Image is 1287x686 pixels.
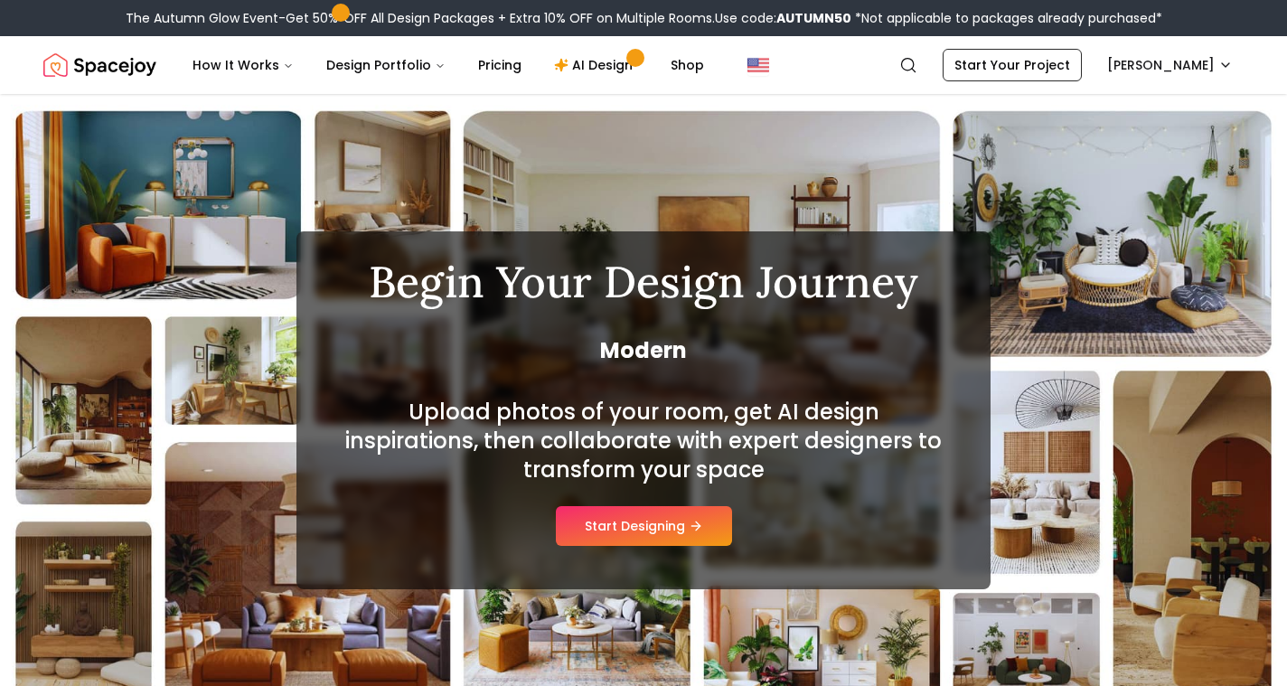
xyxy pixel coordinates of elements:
button: [PERSON_NAME] [1096,49,1244,81]
nav: Global [43,36,1244,94]
nav: Main [178,47,719,83]
span: Use code: [715,9,851,27]
button: Design Portfolio [312,47,460,83]
a: Pricing [464,47,536,83]
div: The Autumn Glow Event-Get 50% OFF All Design Packages + Extra 10% OFF on Multiple Rooms. [126,9,1162,27]
img: United States [747,54,769,76]
span: Modern [340,336,947,365]
img: Spacejoy Logo [43,47,156,83]
button: How It Works [178,47,308,83]
h1: Begin Your Design Journey [340,260,947,304]
a: Start Your Project [943,49,1082,81]
a: Shop [656,47,719,83]
h2: Upload photos of your room, get AI design inspirations, then collaborate with expert designers to... [340,398,947,484]
b: AUTUMN50 [776,9,851,27]
a: Spacejoy [43,47,156,83]
button: Start Designing [556,506,732,546]
a: AI Design [540,47,653,83]
span: *Not applicable to packages already purchased* [851,9,1162,27]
